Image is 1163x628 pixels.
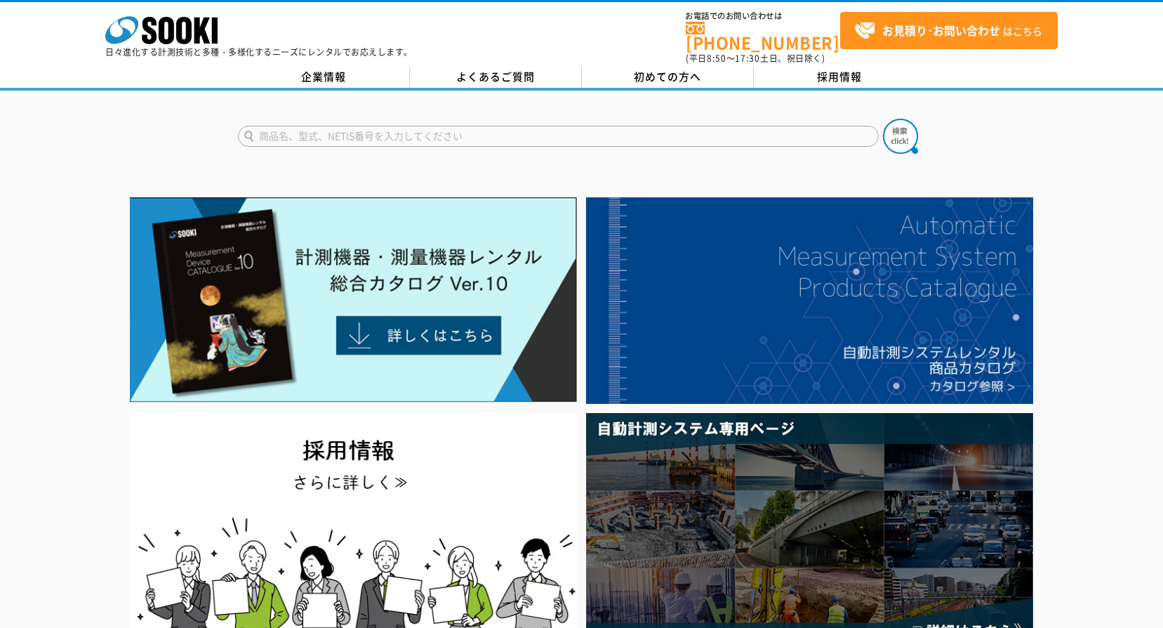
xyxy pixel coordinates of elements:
[707,52,726,65] span: 8:50
[238,126,879,147] input: 商品名、型式、NETIS番号を入力してください
[686,22,840,51] a: [PHONE_NUMBER]
[586,197,1033,404] img: 自動計測システムカタログ
[105,48,413,56] p: 日々進化する計測技術と多種・多様化するニーズにレンタルでお応えします。
[754,67,926,88] a: 採用情報
[410,67,582,88] a: よくあるご質問
[883,119,918,154] img: btn_search.png
[686,12,840,20] span: お電話でのお問い合わせは
[130,197,577,403] img: Catalog Ver10
[582,67,754,88] a: 初めての方へ
[238,67,410,88] a: 企業情報
[634,69,701,84] span: 初めての方へ
[854,20,1042,41] span: はこちら
[735,52,760,65] span: 17:30
[686,52,825,65] span: (平日 ～ 土日、祝日除く)
[840,12,1058,49] a: お見積り･お問い合わせはこちら
[882,22,1000,39] strong: お見積り･お問い合わせ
